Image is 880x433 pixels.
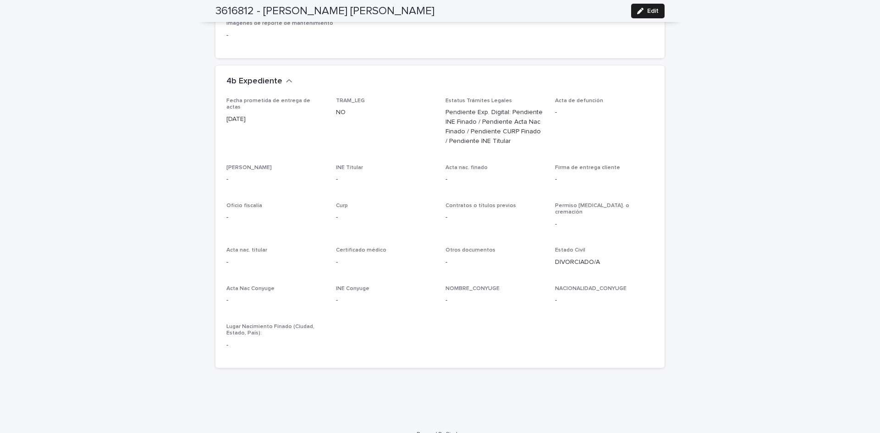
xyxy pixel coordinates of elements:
[226,324,314,336] span: Lugar Nacimiento Finado (Ciudad, Estado, País):
[555,219,654,229] p: -
[445,258,544,267] p: -
[555,247,585,253] span: Estado Civil
[226,258,325,267] p: -
[555,296,654,305] p: -
[555,108,654,117] p: -
[226,175,325,184] p: -
[226,286,275,291] span: Acta Nac Conyuge
[215,5,434,18] h2: 3616812 - [PERSON_NAME] [PERSON_NAME]
[555,165,620,170] span: Firma de entrega cliente
[336,98,365,104] span: TRAM_LEG
[445,203,516,208] span: Contratos o títulos previos
[445,165,488,170] span: Acta nac. finado
[445,247,495,253] span: Otros documentos
[445,108,544,146] p: Pendiente Exp. Digital: Pendiente INE Finado / Pendiente Acta Nac Finado / Pendiente CURP Finado ...
[226,213,325,222] p: -
[555,175,654,184] p: -
[445,98,512,104] span: Estatus Trámites Legales
[336,213,434,222] p: -
[631,4,665,18] button: Edit
[226,203,262,208] span: Oficio fiscalía
[445,175,544,184] p: -
[226,340,325,350] p: -
[226,115,325,124] p: [DATE]
[226,31,362,40] p: -
[226,21,333,26] span: Imágenes de reporte de mantenimiento
[226,165,272,170] span: [PERSON_NAME]
[336,203,348,208] span: Curp
[226,247,267,253] span: Acta nac. titular
[226,98,310,110] span: Fecha prometida de entrega de actas
[226,296,325,305] p: -
[336,247,386,253] span: Certificado médico
[226,77,292,87] button: 4b Expediente
[336,108,434,117] p: NO
[555,258,654,267] p: DIVORCIADO/A
[336,258,434,267] p: -
[555,98,603,104] span: Acta de defunción
[445,296,544,305] p: -
[336,175,434,184] p: -
[445,213,544,222] p: -
[336,165,363,170] span: INE Titular
[336,296,434,305] p: -
[336,286,369,291] span: INE Conyuge
[555,203,629,215] span: Permiso [MEDICAL_DATA]. o cremación
[555,286,627,291] span: NACIONALIDAD_CONYUGE
[445,286,500,291] span: NOMBRE_CONYUGE
[226,77,282,87] h2: 4b Expediente
[647,8,659,14] span: Edit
